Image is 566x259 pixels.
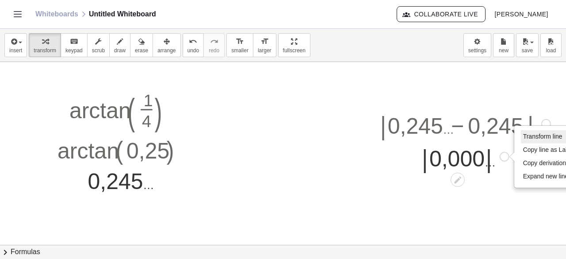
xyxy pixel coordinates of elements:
[253,33,276,57] button: format_sizelarger
[92,47,105,54] span: scrub
[157,47,176,54] span: arrange
[451,173,465,187] div: Edit math
[397,6,486,22] button: Collaborate Live
[61,33,88,57] button: keyboardkeypad
[516,33,539,57] button: save
[11,7,25,21] button: Toggle navigation
[463,33,491,57] button: settings
[35,10,78,19] a: Whiteboards
[236,36,244,47] i: format_size
[189,36,197,47] i: undo
[70,36,78,47] i: keyboard
[4,33,27,57] button: insert
[260,36,269,47] i: format_size
[130,33,153,57] button: erase
[468,47,486,54] span: settings
[153,33,180,57] button: arrange
[522,47,533,54] span: save
[278,33,310,57] button: fullscreen
[187,47,199,54] span: undo
[209,47,219,54] span: redo
[540,33,562,57] button: load
[283,47,306,54] span: fullscreen
[493,33,514,57] button: new
[404,10,478,18] span: Collaborate Live
[210,36,218,47] i: redo
[114,47,126,54] span: draw
[226,33,253,57] button: format_sizesmaller
[487,6,555,22] button: [PERSON_NAME]
[29,33,61,57] button: transform
[258,47,272,54] span: larger
[87,33,110,57] button: scrub
[183,33,204,57] button: undoundo
[546,47,556,54] span: load
[9,47,22,54] span: insert
[494,11,548,18] span: [PERSON_NAME]
[231,47,249,54] span: smaller
[65,47,83,54] span: keypad
[203,33,225,57] button: redoredo
[135,47,148,54] span: erase
[109,33,130,57] button: draw
[34,47,56,54] span: transform
[499,47,509,54] span: new
[523,133,562,140] span: Transform line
